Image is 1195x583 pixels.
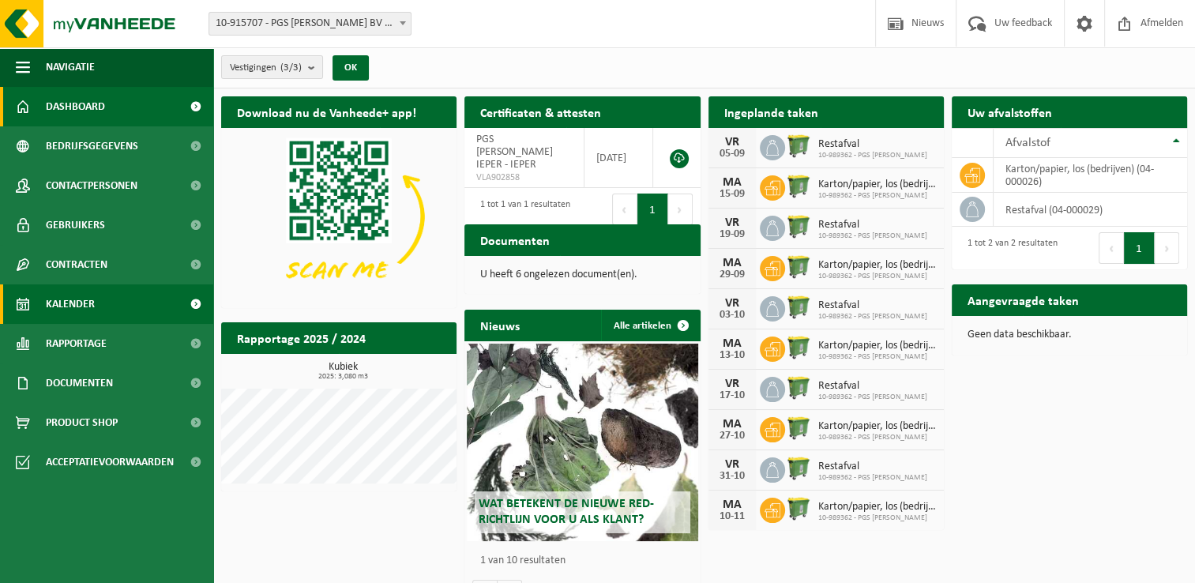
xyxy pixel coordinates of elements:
div: 05-09 [716,149,748,160]
img: WB-0770-HPE-GN-50 [785,213,812,240]
span: 10-989362 - PGS [PERSON_NAME] [818,473,927,483]
img: WB-0770-HPE-GN-50 [785,294,812,321]
div: 1 tot 1 van 1 resultaten [472,192,570,227]
button: 1 [1124,232,1155,264]
span: Contactpersonen [46,166,137,205]
img: WB-0770-HPE-GN-50 [785,254,812,280]
h2: Aangevraagde taken [952,284,1095,315]
h2: Documenten [464,224,566,255]
div: MA [716,176,748,189]
a: Wat betekent de nieuwe RED-richtlijn voor u als klant? [467,344,697,541]
div: 15-09 [716,189,748,200]
span: Bedrijfsgegevens [46,126,138,166]
img: WB-0770-HPE-GN-50 [785,173,812,200]
span: Restafval [818,461,927,473]
div: MA [716,418,748,431]
div: VR [716,136,748,149]
span: 10-989362 - PGS [PERSON_NAME] [818,352,936,362]
button: OK [333,55,369,81]
div: VR [716,216,748,229]
button: Previous [1099,232,1124,264]
div: 03-10 [716,310,748,321]
span: Rapportage [46,324,107,363]
button: Next [668,194,693,225]
span: Restafval [818,299,927,312]
span: Karton/papier, los (bedrijven) [818,340,936,352]
span: 10-989362 - PGS [PERSON_NAME] [818,151,927,160]
td: [DATE] [584,128,653,188]
a: Bekijk rapportage [339,353,455,385]
h3: Kubiek [229,362,457,381]
img: WB-0770-HPE-GN-50 [785,133,812,160]
img: WB-0770-HPE-GN-50 [785,415,812,442]
h2: Rapportage 2025 / 2024 [221,322,381,353]
div: 10-11 [716,511,748,522]
span: Karton/papier, los (bedrijven) [818,259,936,272]
span: Documenten [46,363,113,403]
span: Afvalstof [1005,137,1050,149]
span: Karton/papier, los (bedrijven) [818,501,936,513]
button: Next [1155,232,1179,264]
p: U heeft 6 ongelezen document(en). [480,269,684,280]
span: Karton/papier, los (bedrijven) [818,420,936,433]
h2: Ingeplande taken [708,96,834,127]
img: WB-0770-HPE-GN-50 [785,374,812,401]
span: 10-989362 - PGS [PERSON_NAME] [818,231,927,241]
span: PGS [PERSON_NAME] IEPER - IEPER [476,134,553,171]
span: 10-989362 - PGS [PERSON_NAME] [818,433,936,442]
h2: Nieuws [464,310,535,340]
span: Dashboard [46,87,105,126]
td: restafval (04-000029) [994,193,1187,227]
span: Contracten [46,245,107,284]
div: MA [716,257,748,269]
div: MA [716,337,748,350]
div: MA [716,498,748,511]
td: karton/papier, los (bedrijven) (04-000026) [994,158,1187,193]
span: Restafval [818,219,927,231]
div: 31-10 [716,471,748,482]
img: Download de VHEPlus App [221,128,457,305]
span: Karton/papier, los (bedrijven) [818,179,936,191]
div: VR [716,458,748,471]
button: Vestigingen(3/3) [221,55,323,79]
p: Geen data beschikbaar. [968,329,1171,340]
div: 1 tot 2 van 2 resultaten [960,231,1058,265]
div: VR [716,378,748,390]
span: 10-915707 - PGS DEMEY BV - GISTEL [209,12,411,36]
span: VLA902858 [476,171,572,184]
img: WB-0770-HPE-GN-50 [785,455,812,482]
div: 19-09 [716,229,748,240]
count: (3/3) [280,62,302,73]
a: Alle artikelen [601,310,699,341]
div: 27-10 [716,431,748,442]
span: Restafval [818,380,927,393]
span: 10-989362 - PGS [PERSON_NAME] [818,312,927,322]
span: 10-915707 - PGS DEMEY BV - GISTEL [209,13,411,35]
span: Gebruikers [46,205,105,245]
h2: Uw afvalstoffen [952,96,1068,127]
span: Acceptatievoorwaarden [46,442,174,482]
span: 10-989362 - PGS [PERSON_NAME] [818,513,936,523]
span: Navigatie [46,47,95,87]
span: 10-989362 - PGS [PERSON_NAME] [818,393,927,402]
span: Restafval [818,138,927,151]
div: VR [716,297,748,310]
span: 10-989362 - PGS [PERSON_NAME] [818,272,936,281]
button: 1 [637,194,668,225]
button: Previous [612,194,637,225]
span: 10-989362 - PGS [PERSON_NAME] [818,191,936,201]
h2: Certificaten & attesten [464,96,617,127]
span: 2025: 3,080 m3 [229,373,457,381]
p: 1 van 10 resultaten [480,555,692,566]
span: Vestigingen [230,56,302,80]
span: Product Shop [46,403,118,442]
div: 17-10 [716,390,748,401]
span: Kalender [46,284,95,324]
div: 13-10 [716,350,748,361]
img: WB-0770-HPE-GN-50 [785,334,812,361]
span: Wat betekent de nieuwe RED-richtlijn voor u als klant? [479,498,654,525]
img: WB-0770-HPE-GN-50 [785,495,812,522]
h2: Download nu de Vanheede+ app! [221,96,432,127]
div: 29-09 [716,269,748,280]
